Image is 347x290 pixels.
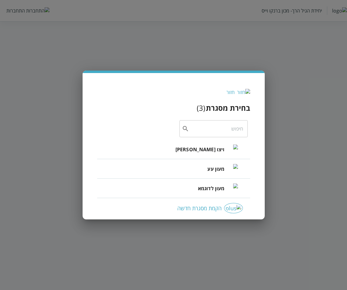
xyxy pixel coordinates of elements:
img: מעון עע [228,164,238,174]
span: מעון לדוגמא [198,185,225,192]
img: ויצו רפפורט [228,145,238,154]
span: מעון עע [207,165,224,173]
span: ויצו [PERSON_NAME] [175,146,225,153]
img: plus [224,203,243,213]
img: מעון לדוגמא [228,183,238,193]
h3: בחירת מסגרת [206,103,250,113]
div: הקמת מסגרת חדשה [104,203,243,213]
input: חיפוש [189,120,243,137]
div: חזור [226,89,235,96]
img: חזור [237,89,250,96]
div: ( 3 ) [197,103,205,113]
